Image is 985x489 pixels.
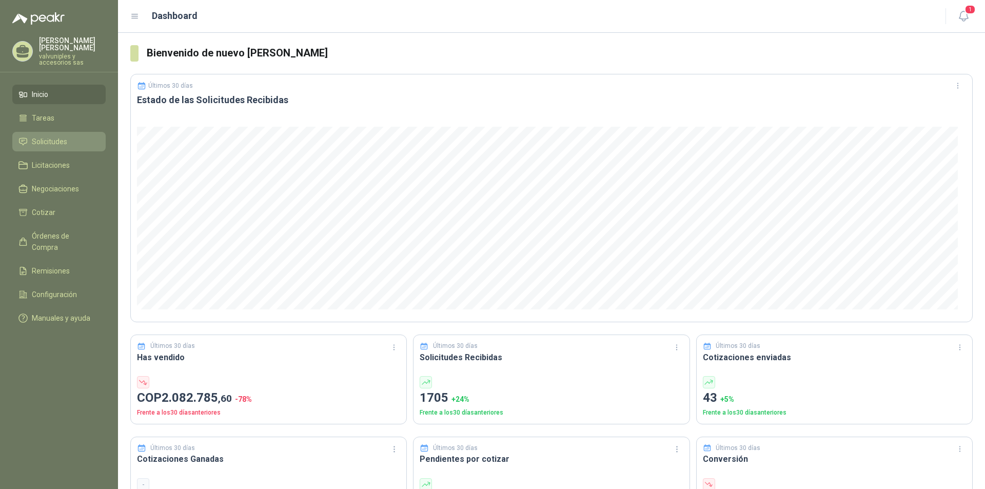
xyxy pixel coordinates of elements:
span: 1 [964,5,976,14]
p: Últimos 30 días [716,443,760,453]
span: -78 % [235,395,252,403]
span: Inicio [32,89,48,100]
p: Últimos 30 días [716,341,760,351]
p: 1705 [420,388,683,408]
span: Solicitudes [32,136,67,147]
p: COP [137,388,400,408]
h3: Cotizaciones Ganadas [137,453,400,465]
span: Manuales y ayuda [32,312,90,324]
a: Inicio [12,85,106,104]
span: + 24 % [451,395,469,403]
p: 43 [703,388,966,408]
span: Licitaciones [32,160,70,171]
h3: Has vendido [137,351,400,364]
span: Órdenes de Compra [32,230,96,253]
a: Tareas [12,108,106,128]
h3: Bienvenido de nuevo [PERSON_NAME] [147,45,973,61]
p: Últimos 30 días [433,443,478,453]
p: Últimos 30 días [433,341,478,351]
a: Licitaciones [12,155,106,175]
a: Configuración [12,285,106,304]
p: [PERSON_NAME] [PERSON_NAME] [39,37,106,51]
p: valvuniples y accesorios sas [39,53,106,66]
p: Últimos 30 días [148,82,193,89]
p: Últimos 30 días [150,341,195,351]
a: Negociaciones [12,179,106,199]
span: Configuración [32,289,77,300]
button: 1 [954,7,973,26]
span: Negociaciones [32,183,79,194]
h3: Estado de las Solicitudes Recibidas [137,94,966,106]
a: Órdenes de Compra [12,226,106,257]
span: + 5 % [720,395,734,403]
span: Tareas [32,112,54,124]
h3: Solicitudes Recibidas [420,351,683,364]
span: 2.082.785 [162,390,232,405]
h3: Conversión [703,453,966,465]
span: Remisiones [32,265,70,277]
h3: Pendientes por cotizar [420,453,683,465]
a: Manuales y ayuda [12,308,106,328]
h3: Cotizaciones enviadas [703,351,966,364]
img: Logo peakr [12,12,65,25]
span: ,60 [218,393,232,404]
p: Frente a los 30 días anteriores [703,408,966,418]
p: Frente a los 30 días anteriores [420,408,683,418]
a: Remisiones [12,261,106,281]
span: Cotizar [32,207,55,218]
h1: Dashboard [152,9,198,23]
a: Solicitudes [12,132,106,151]
a: Cotizar [12,203,106,222]
p: Frente a los 30 días anteriores [137,408,400,418]
p: Últimos 30 días [150,443,195,453]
